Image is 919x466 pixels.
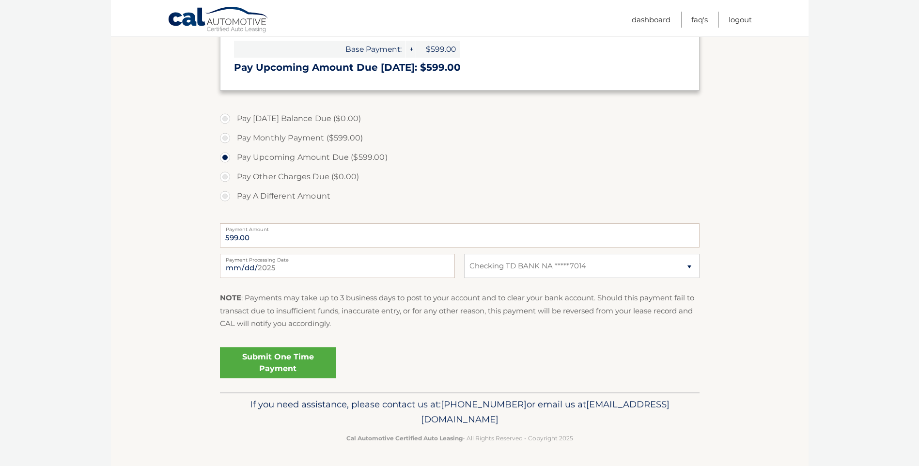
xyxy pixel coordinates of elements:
a: Submit One Time Payment [220,347,336,378]
p: If you need assistance, please contact us at: or email us at [226,397,693,428]
strong: Cal Automotive Certified Auto Leasing [346,435,463,442]
a: FAQ's [691,12,708,28]
a: Logout [729,12,752,28]
h3: Pay Upcoming Amount Due [DATE]: $599.00 [234,62,685,74]
span: $599.00 [416,41,460,58]
label: Pay [DATE] Balance Due ($0.00) [220,109,700,128]
label: Payment Processing Date [220,254,455,262]
label: Payment Amount [220,223,700,231]
a: Dashboard [632,12,670,28]
a: Cal Automotive [168,6,269,34]
input: Payment Amount [220,223,700,248]
label: Pay A Different Amount [220,186,700,206]
input: Payment Date [220,254,455,278]
p: : Payments may take up to 3 business days to post to your account and to clear your bank account.... [220,292,700,330]
label: Pay Other Charges Due ($0.00) [220,167,700,186]
p: - All Rights Reserved - Copyright 2025 [226,433,693,443]
span: Base Payment: [234,41,405,58]
label: Pay Monthly Payment ($599.00) [220,128,700,148]
span: + [406,41,416,58]
span: [PHONE_NUMBER] [441,399,527,410]
label: Pay Upcoming Amount Due ($599.00) [220,148,700,167]
strong: NOTE [220,293,241,302]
